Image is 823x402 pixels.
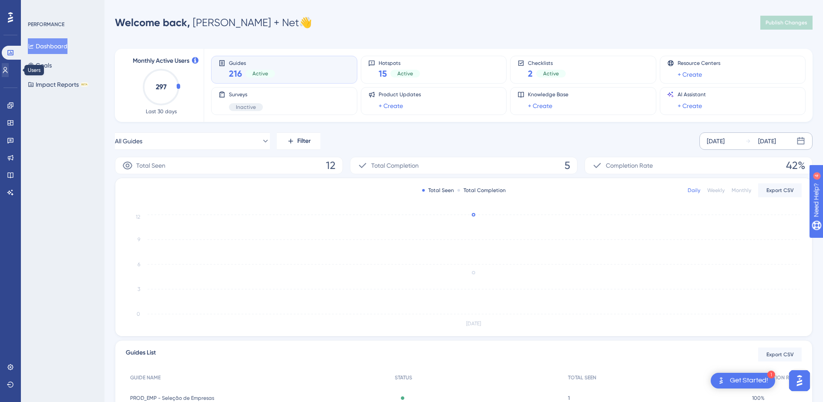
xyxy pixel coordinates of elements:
[130,374,161,381] span: GUIDE NAME
[138,286,140,292] tspan: 3
[678,69,702,80] a: + Create
[707,187,725,194] div: Weekly
[115,132,270,150] button: All Guides
[760,16,813,30] button: Publish Changes
[371,160,419,171] span: Total Completion
[678,91,706,98] span: AI Assistant
[766,19,807,26] span: Publish Changes
[732,187,751,194] div: Monthly
[711,373,775,388] div: Open Get Started! checklist, remaining modules: 1
[543,70,559,77] span: Active
[678,60,720,67] span: Resource Centers
[126,348,156,362] span: Guides List
[326,159,336,172] span: 12
[115,136,142,146] span: All Guides
[277,132,320,150] button: Filter
[20,2,54,13] span: Need Help?
[297,136,311,146] span: Filter
[397,70,413,77] span: Active
[136,160,165,171] span: Total Seen
[138,236,140,243] tspan: 9
[236,104,256,111] span: Inactive
[786,159,805,172] span: 42%
[60,4,63,11] div: 4
[146,108,177,115] span: Last 30 days
[568,395,570,402] span: 1
[752,395,765,402] span: 100%
[528,101,552,111] a: + Create
[606,160,653,171] span: Completion Rate
[716,375,726,386] img: launcher-image-alternative-text
[136,214,140,220] tspan: 12
[528,91,568,98] span: Knowledge Base
[115,16,190,29] span: Welcome back,
[707,136,725,146] div: [DATE]
[379,60,420,66] span: Hotspots
[81,82,88,87] div: BETA
[730,376,768,385] div: Get Started!
[466,321,481,327] tspan: [DATE]
[229,60,275,66] span: Guides
[395,374,412,381] span: STATUS
[688,187,700,194] div: Daily
[229,91,263,98] span: Surveys
[568,374,596,381] span: TOTAL SEEN
[28,57,52,73] button: Goals
[422,187,454,194] div: Total Seen
[786,368,813,394] iframe: UserGuiding AI Assistant Launcher
[528,60,566,66] span: Checklists
[379,68,387,80] span: 15
[766,351,794,358] span: Export CSV
[138,261,140,267] tspan: 6
[229,68,242,80] span: 216
[28,77,88,92] button: Impact ReportsBETA
[115,16,312,30] div: [PERSON_NAME] + Net 👋
[528,68,533,80] span: 2
[137,311,140,317] tspan: 0
[564,159,570,172] span: 5
[457,187,506,194] div: Total Completion
[758,136,776,146] div: [DATE]
[379,91,421,98] span: Product Updates
[758,183,802,197] button: Export CSV
[130,395,214,402] span: PROD_EMP - Seleção de Empresas
[758,348,802,361] button: Export CSV
[28,38,67,54] button: Dashboard
[133,56,189,66] span: Monthly Active Users
[766,187,794,194] span: Export CSV
[156,83,167,91] text: 297
[379,101,403,111] a: + Create
[678,101,702,111] a: + Create
[252,70,268,77] span: Active
[28,21,64,28] div: PERFORMANCE
[752,374,797,381] span: COMPLETION RATE
[767,371,775,378] div: 1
